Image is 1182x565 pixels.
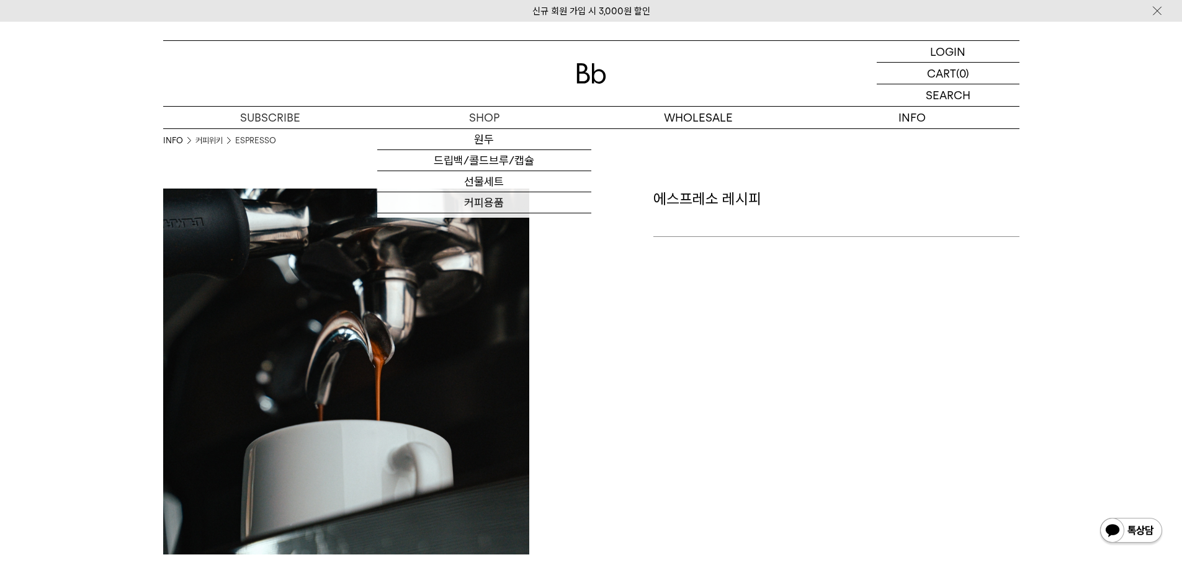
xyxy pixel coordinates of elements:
[377,213,591,234] a: 프로그램
[163,135,195,147] li: INFO
[877,41,1019,63] a: LOGIN
[377,192,591,213] a: 커피용품
[235,135,276,147] a: ESPRESSO
[591,107,805,128] p: WHOLESALE
[195,135,223,147] a: 커피위키
[1099,517,1163,546] img: 카카오톡 채널 1:1 채팅 버튼
[377,171,591,192] a: 선물세트
[877,63,1019,84] a: CART (0)
[532,6,650,17] a: 신규 회원 가입 시 3,000원 할인
[576,63,606,84] img: 로고
[956,63,969,84] p: (0)
[163,107,377,128] a: SUBSCRIBE
[930,41,965,62] p: LOGIN
[926,84,970,106] p: SEARCH
[377,129,591,150] a: 원두
[377,150,591,171] a: 드립백/콜드브루/캡슐
[805,107,1019,128] p: INFO
[163,189,529,554] img: 에스프레소 레시피
[653,189,1019,230] p: 에스프레소 레시피
[377,107,591,128] a: SHOP
[927,63,956,84] p: CART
